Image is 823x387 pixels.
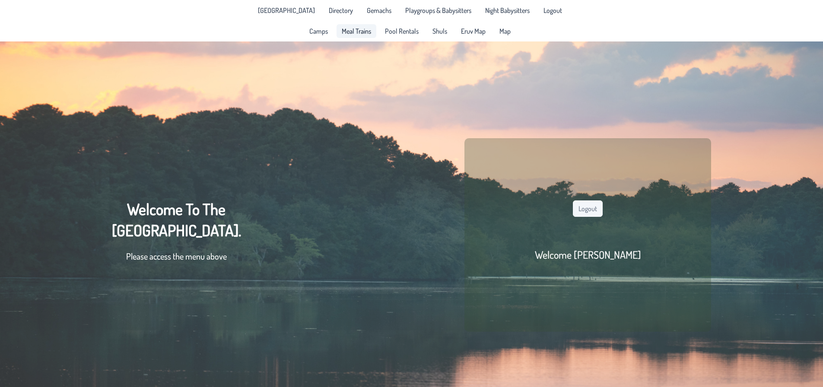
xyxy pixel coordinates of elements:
[499,28,511,35] span: Map
[304,24,333,38] a: Camps
[480,3,535,17] a: Night Babysitters
[543,7,562,14] span: Logout
[258,7,315,14] span: [GEOGRAPHIC_DATA]
[538,3,567,17] li: Logout
[494,24,516,38] a: Map
[461,28,486,35] span: Eruv Map
[400,3,477,17] a: Playgroups & Babysitters
[405,7,471,14] span: Playgroups & Babysitters
[112,250,241,263] p: Please access the menu above
[329,7,353,14] span: Directory
[309,28,328,35] span: Camps
[573,200,603,217] button: Logout
[380,24,424,38] a: Pool Rentals
[253,3,320,17] a: [GEOGRAPHIC_DATA]
[367,7,391,14] span: Gemachs
[337,24,376,38] a: Meal Trains
[432,28,447,35] span: Shuls
[253,3,320,17] li: Pine Lake Park
[385,28,419,35] span: Pool Rentals
[427,24,452,38] a: Shuls
[456,24,491,38] a: Eruv Map
[342,28,371,35] span: Meal Trains
[485,7,530,14] span: Night Babysitters
[112,199,241,271] div: Welcome To The [GEOGRAPHIC_DATA].
[362,3,397,17] a: Gemachs
[535,248,641,261] h2: Welcome [PERSON_NAME]
[324,3,358,17] a: Directory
